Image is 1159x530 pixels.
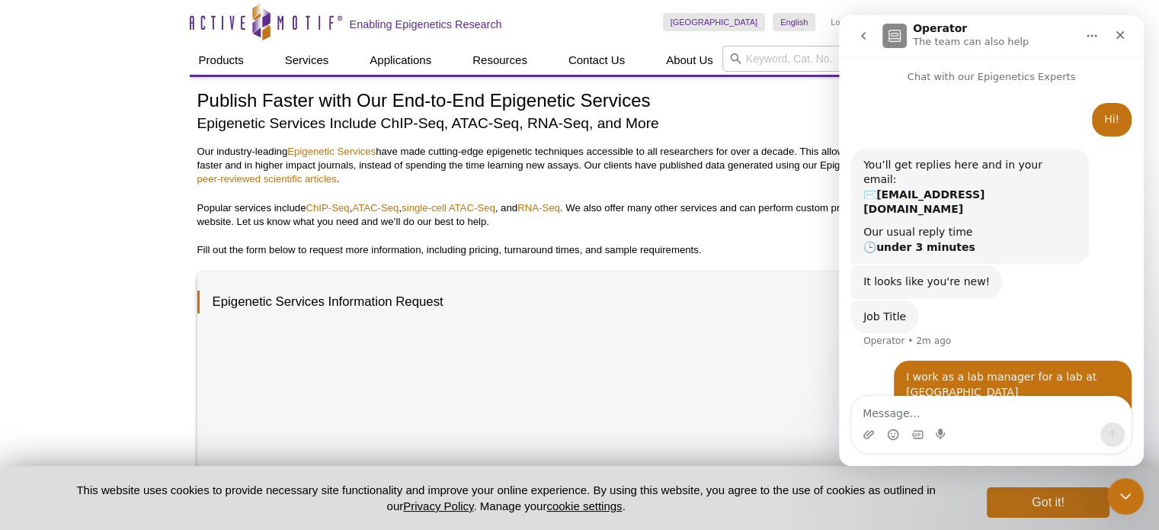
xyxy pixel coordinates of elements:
input: Keyword, Cat. No. [722,46,970,72]
a: Login [831,17,851,27]
iframe: Intercom live chat [1107,478,1144,515]
a: RNA-Seq [517,202,560,214]
button: cookie settings [546,499,622,512]
h1: Publish Faster with Our End-to-End Epigenetic Services [197,91,962,113]
a: single-cell ATAC-Seq [402,202,495,214]
a: Contact Us [559,46,634,75]
h3: Epigenetic Services Information Request [197,291,947,313]
a: >500 peer-reviewed scientific articles [197,158,959,186]
a: Resources [463,46,536,75]
h2: Enabling Epigenetics Research [350,18,502,31]
a: Epigenetic Services [287,146,376,157]
a: English [773,13,815,31]
a: Services [276,46,338,75]
p: Fill out the form below to request more information, including pricing, turnaround times, and sam... [197,243,962,257]
a: Products [190,46,253,75]
a: [GEOGRAPHIC_DATA] [663,13,766,31]
a: Applications [360,46,440,75]
li: | [856,13,858,31]
h2: Epigenetic Services Include ChIP-Seq, ATAC-Seq, RNA-Seq, and More [197,113,962,133]
li: (0 items) [908,13,970,31]
p: Our industry-leading have made cutting-edge epigenetic techniques accessible to all researchers f... [197,145,962,186]
a: ChIP-Seq [306,202,349,214]
a: Privacy Policy [403,499,473,512]
iframe: Intercom live chat [839,15,1144,466]
a: ATAC-Seq [352,202,399,214]
p: Popular services include , , , and . We also offer many other services and can perform custom pro... [197,201,962,229]
p: This website uses cookies to provide necessary site functionality and improve your online experie... [50,482,962,514]
button: Got it! [987,487,1109,518]
a: About Us [657,46,722,75]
